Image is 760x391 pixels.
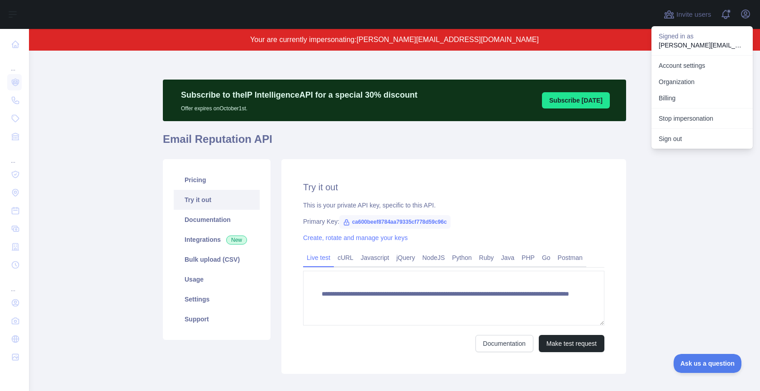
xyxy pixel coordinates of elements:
a: Postman [554,250,586,265]
a: Usage [174,269,260,289]
a: Go [538,250,554,265]
button: Sign out [651,131,753,147]
span: Invite users [676,9,711,20]
a: cURL [334,250,357,265]
a: Documentation [174,210,260,230]
div: ... [7,275,22,293]
a: Account settings [651,57,753,74]
div: This is your private API key, specific to this API. [303,201,604,210]
div: ... [7,146,22,165]
span: New [226,236,247,245]
a: Java [498,250,518,265]
a: Live test [303,250,334,265]
a: Support [174,309,260,329]
span: ca600beef8784aa79335cf778d59c96c [339,215,451,229]
p: Offer expires on October 1st. [181,101,418,112]
a: Try it out [174,190,260,210]
a: Bulk upload (CSV) [174,250,260,269]
button: Make test request [539,335,604,352]
p: Signed in as [659,32,746,41]
a: Javascript [357,250,393,265]
a: Integrations New [174,230,260,250]
a: PHP [518,250,538,265]
button: Billing [651,90,753,106]
button: Stop impersonation [651,110,753,127]
a: Create, rotate and manage your keys [303,234,408,241]
a: Python [448,250,475,265]
iframe: Toggle Customer Support [674,354,742,373]
a: Documentation [475,335,533,352]
span: Your are currently impersonating: [250,36,356,43]
span: [PERSON_NAME][EMAIL_ADDRESS][DOMAIN_NAME] [356,36,539,43]
div: Primary Key: [303,217,604,226]
a: jQuery [393,250,418,265]
p: [PERSON_NAME][EMAIL_ADDRESS][DOMAIN_NAME] [659,41,746,50]
div: ... [7,54,22,72]
button: Invite users [662,7,713,22]
h1: Email Reputation API [163,132,626,154]
a: Organization [651,74,753,90]
a: Settings [174,289,260,309]
button: Subscribe [DATE] [542,92,610,108]
p: Subscribe to the IP Intelligence API for a special 30 % discount [181,89,418,101]
a: NodeJS [418,250,448,265]
a: Ruby [475,250,498,265]
a: Pricing [174,170,260,190]
h2: Try it out [303,181,604,193]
